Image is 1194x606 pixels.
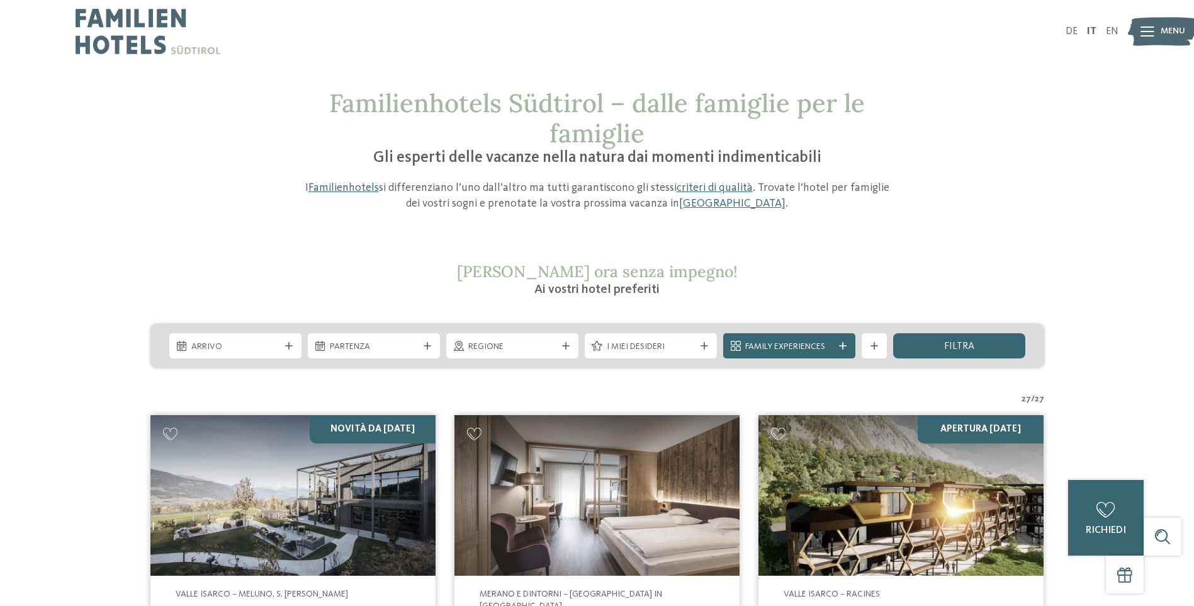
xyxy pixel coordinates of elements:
span: Gli esperti delle vacanze nella natura dai momenti indimenticabili [373,150,821,166]
a: criteri di qualità [677,182,753,193]
span: I miei desideri [607,341,695,353]
img: Cercate un hotel per famiglie? Qui troverete solo i migliori! [150,415,436,576]
span: 27 [1035,393,1044,406]
span: Valle Isarco – Meluno, S. [PERSON_NAME] [176,590,348,598]
span: Familienhotels Südtirol – dalle famiglie per le famiglie [329,87,865,149]
span: 27 [1022,393,1031,406]
img: Cercate un hotel per famiglie? Qui troverete solo i migliori! [758,415,1044,576]
span: Arrivo [191,341,279,353]
a: Familienhotels [308,182,379,193]
span: Regione [468,341,556,353]
span: [PERSON_NAME] ora senza impegno! [457,261,738,282]
span: Menu [1161,25,1185,38]
span: filtra [944,341,974,352]
a: richiedi [1068,480,1144,556]
a: DE [1066,26,1078,37]
p: I si differenziano l’uno dall’altro ma tutti garantiscono gli stessi . Trovate l’hotel per famigl... [298,180,896,212]
span: Family Experiences [745,341,833,353]
a: EN [1106,26,1118,37]
a: IT [1087,26,1096,37]
span: Ai vostri hotel preferiti [534,283,660,296]
a: [GEOGRAPHIC_DATA] [679,198,786,209]
span: richiedi [1086,525,1126,535]
span: / [1031,393,1035,406]
span: Partenza [330,341,418,353]
span: Valle Isarco – Racines [784,590,880,598]
img: Cercate un hotel per famiglie? Qui troverete solo i migliori! [454,415,740,576]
